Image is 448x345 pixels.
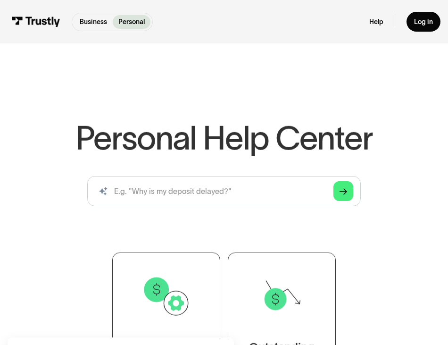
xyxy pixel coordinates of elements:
[407,12,440,32] a: Log in
[369,17,383,26] a: Help
[414,17,433,26] div: Log in
[11,17,60,27] img: Trustly Logo
[118,17,145,27] p: Personal
[74,15,113,29] a: Business
[87,176,361,206] input: search
[87,176,361,206] form: Search
[75,121,373,154] h1: Personal Help Center
[80,17,107,27] p: Business
[113,15,150,29] a: Personal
